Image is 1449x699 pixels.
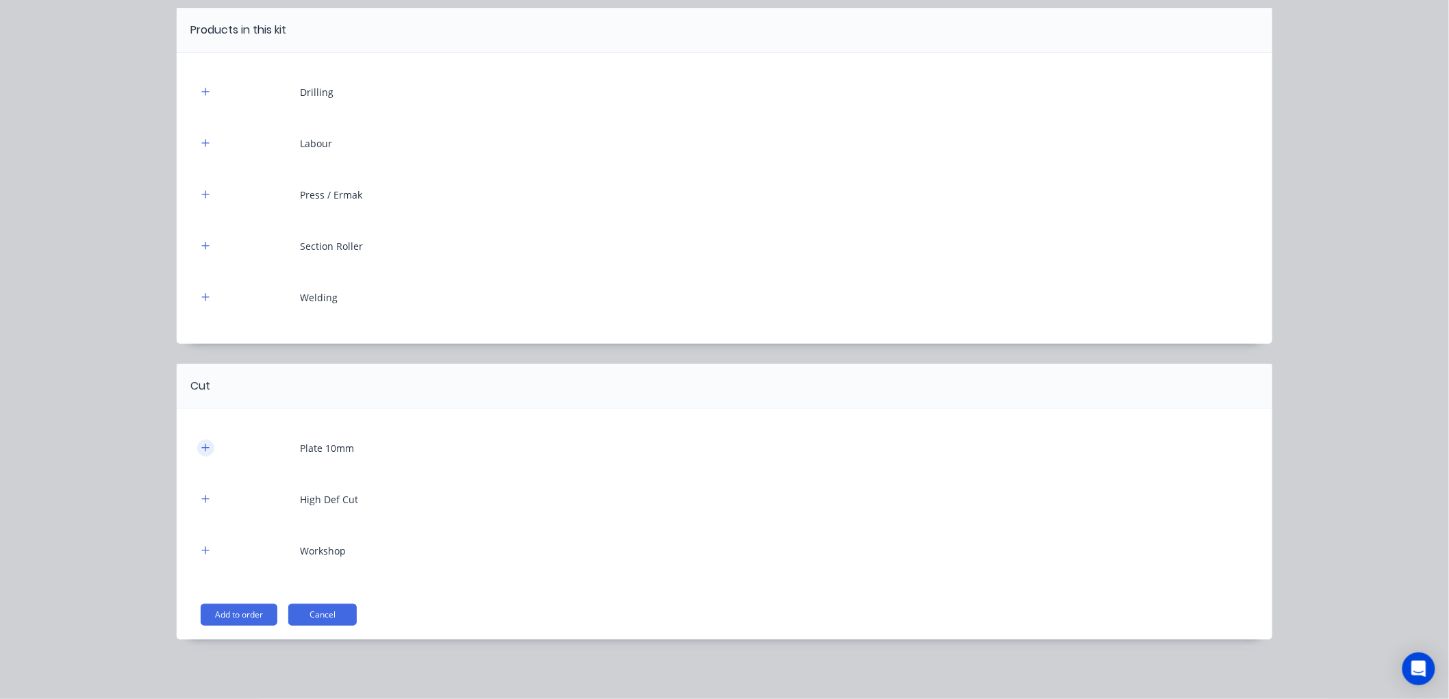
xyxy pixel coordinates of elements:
div: Cut [190,378,210,394]
div: Products in this kit [190,22,286,38]
div: Labour [300,136,332,151]
div: Plate 10mm [300,441,354,455]
button: Cancel [288,604,357,626]
div: Section Roller [300,239,363,253]
div: Open Intercom Messenger [1402,652,1435,685]
div: High Def Cut [300,492,358,507]
div: Press / Ermak [300,188,362,202]
button: Add to order [201,604,277,626]
div: Drilling [300,85,333,99]
div: Workshop [300,544,346,558]
div: Welding [300,290,338,305]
